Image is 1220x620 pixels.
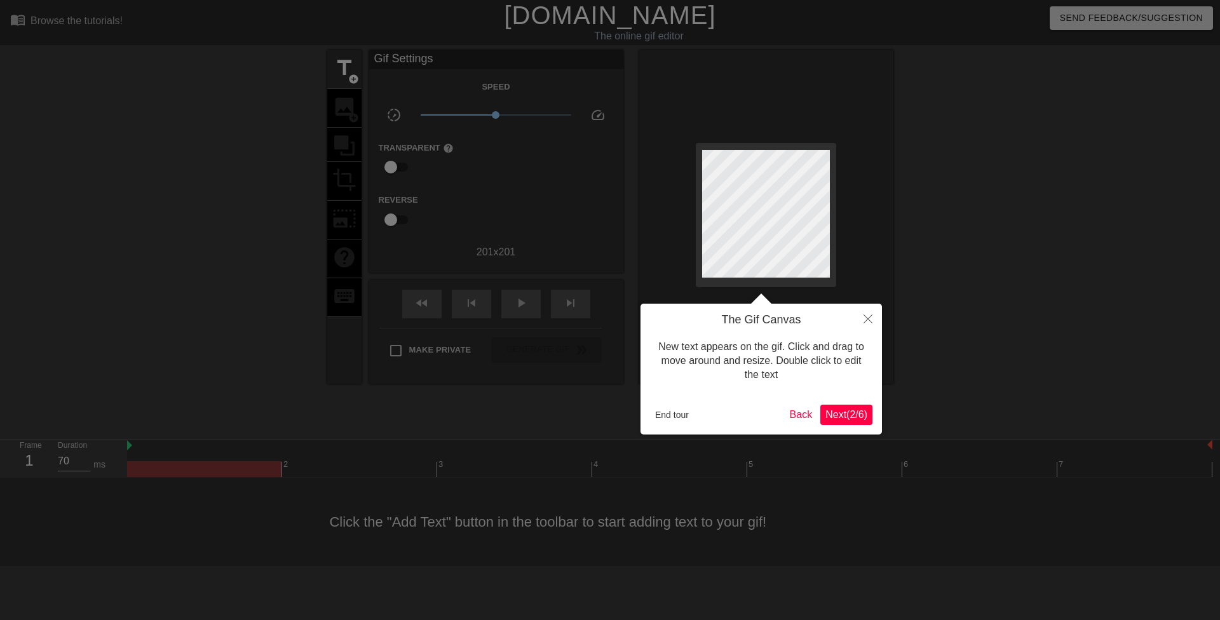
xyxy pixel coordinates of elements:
button: Next [820,405,872,425]
button: End tour [650,405,694,424]
button: Back [785,405,818,425]
span: Next ( 2 / 6 ) [825,409,867,420]
button: Close [854,304,882,333]
h4: The Gif Canvas [650,313,872,327]
div: New text appears on the gif. Click and drag to move around and resize. Double click to edit the text [650,327,872,395]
